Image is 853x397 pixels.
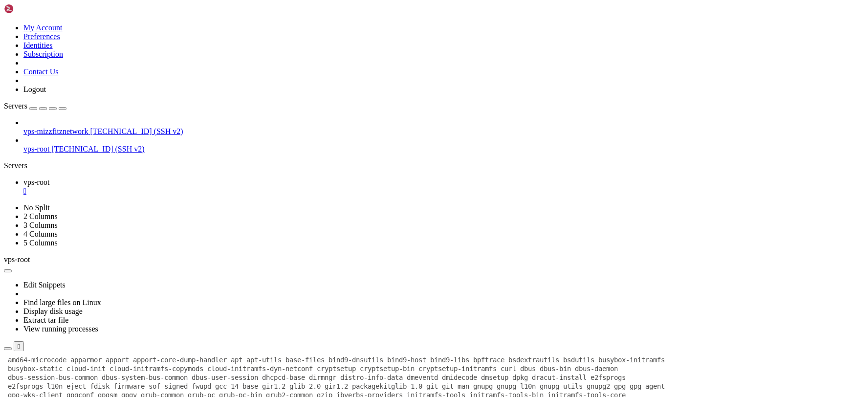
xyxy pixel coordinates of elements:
a: Find large files on Linux [23,298,101,307]
x-row: Get:3 [URL][DOMAIN_NAME] noble-updates/main amd64 libc6-dev amd64 2.39-0ubuntu8.5 [2,123 kB] [4,294,726,303]
a: vps-mizzfitznetwork [TECHNICAL_ID] (SSH v2) [23,127,849,136]
a: vps-root [23,178,849,196]
x-row: e2fsprogs-l10n eject fdisk firmware-sof-signed fwupd gcc-14-base gir1.2-glib-2.0 gir1.2-packageki... [4,30,726,39]
x-row: libudisks2-0 libunistring5 libunwind8 libuuid1 libxml2 libxslt1.1 libzstd1 linux-base linux-firmw... [4,154,726,162]
x-row: Need to get 969 MB of archives. [4,259,726,268]
x-row: ubuntu-kernel-accessories ubuntu-minimal ubuntu-pro-client ubuntu-pro-client-l10n ubuntu-release-... [4,215,726,224]
li: vps-root [TECHNICAL_ID] (SSH v2) [23,136,849,154]
x-row: 140 standard LTS security updates [4,250,726,259]
x-row: linux-tools-common locales login logsave lvm2 lxd-agent-loader lxd-installer mdadm motd-news-conf... [4,162,726,171]
span: vps-root [23,145,49,153]
a: No Split [23,203,50,212]
x-row: intel-microcode iproute2 iputils-ping iputils-tracepath jq keyboxd klibc-utils kmod krb5-locales ... [4,48,726,57]
a: vps-root [TECHNICAL_ID] (SSH v2) [23,145,849,154]
a: Subscription [23,50,63,58]
x-row: libapt-pkg6.0t64 libarchive13t64 libattr1 libaudit-common libaudit1 libblkid1 libblockdev-crypto3... [4,57,726,66]
a: 3 Columns [23,221,58,229]
x-row: python3-twisted python3-update-manager python3-urllib3 python3.12 python3.12-minimal qemu-guest-a... [4,198,726,206]
x-row: zlib1g zstd [4,233,726,242]
x-row: libtss2-esys-3.0.2-0t64 libtss2-mu-4.0.1-0t64 libtss2-sys1t64 libtss2-tcti-cmd0t64 libtss2-tcti-d... [4,145,726,154]
a: 2 Columns [23,212,58,221]
a: Identities [23,41,53,49]
x-row: libjq1 libk5crypto3 libklibc libkmod2 libkrb5-3 libkrb5support0 libldap-common libldap2 libllvm18... [4,101,726,110]
span: [TECHNICAL_ID] (SSH v2) [90,127,183,135]
x-row: ssh-import-id sudo systemd systemd-dev systemd-hwe-hwdb systemd-resolved systemd-sysv systemd-tim... [4,206,726,215]
x-row: libpackagekit-glib2-18 libpam-cap libpam-modules libpam-modules-bin libpam-runtime libpam-systemd... [4,118,726,127]
x-row: Get:5 [URL][DOMAIN_NAME] noble-updates/main amd64 linux-libc-dev amd64 6.8.0-79.79 [1,906 kB] [4,312,726,321]
span: [TECHNICAL_ID] (SSH v2) [51,145,144,153]
x-row: dbus-session-bus-common dbus-system-bus-common dbus-user-session dhcpcd-base dirmngr distro-info-... [4,22,726,30]
x-row: libblockdev-part3 libblockdev-swap3 libblockdev-utils3 libblockdev3 libbsd0 libbz2-1.0 libc-bin l... [4,66,726,74]
span: vps-mizzfitznetwork [23,127,88,135]
a: Extract tar file [23,316,68,324]
x-row: libgpg-error0 libgssapi-krb5-2 libgstreamer1.0-0 libheif-plugin-aomdec libheif-plugin-aomenc libh... [4,92,726,101]
a: View running processes [23,325,98,333]
div:  [18,343,20,350]
x-row: libselinux1 libsmartcols1 libsqlite3-0 libss2 libssh-4 libssl3t64 libstdc++6 libsystemd-shared li... [4,136,726,145]
x-row: python3-idna python3-jinja2 python3-minimal python3-netplan python3-pkg-resources python3-problem... [4,189,726,198]
x-row: open-iscsi open-vm-tools openssh-client openssh-server openssh-sftp-server openssl overlayroot pa... [4,171,726,180]
a: 4 Columns [23,230,58,238]
x-row: Get:4 [URL][DOMAIN_NAME] noble-updates/main amd64 libc-dev-bin amd64 2.39-0ubuntu8.5 [20.4 kB] [4,303,726,312]
img: Shellngn [4,4,60,14]
x-row: libpolkit-gobject-1-0 libproc2-0 libpython3-stdlib libpython3.12-minimal libpython3.12-stdlib lib... [4,127,726,136]
x-row: plymouth plymouth-theme-ubuntu-text polkitd pollinate powermgmt-base procps python-apt-common pyt... [4,180,726,189]
x-row: libdrm2 libdw1t64 libelf1t64 libexpat1 libext2fs2t64 libfdisk1 libfwupd2 libgcc-s1 libglib2.0-0t6... [4,83,726,92]
x-row: Get:1 [URL][DOMAIN_NAME] noble-updates/main amd64 motd-news-config all 13ubuntu10.3 [4,016 B] [4,277,726,286]
x-row: After this operation, 480 MB of additional disk space will be used. [4,268,726,277]
li: vps-mizzfitznetwork [TECHNICAL_ID] (SSH v2) [23,118,849,136]
x-row: libmpfr6 libnetplan1 libnettle8t64 libnghttp2-14 libnl-3-200 libnl-genl-3-200 libnl-route-3-200 l... [4,110,726,118]
button:  [14,341,24,352]
a: Display disk usage [23,307,83,315]
span: vps-root [4,255,30,264]
a: Edit Snippets [23,281,66,289]
a: Contact Us [23,67,59,76]
a: 5 Columns [23,239,58,247]
x-row: Get:6 [URL][DOMAIN_NAME] noble-updates/main amd64 gcc-14-base amd64 14.2.0-4ubuntu2~24.04 [50.8 kB] [4,321,726,330]
div: Servers [4,161,849,170]
a: Logout [23,85,46,93]
span: vps-root [23,178,49,186]
a:  [23,187,849,196]
x-row: Get:2 [URL][DOMAIN_NAME] noble-updates/main amd64 libc-devtools amd64 2.39-0ubuntu8.5 [29.3 kB] [4,286,726,294]
a: Servers [4,102,66,110]
span: Servers [4,102,27,110]
x-row: busybox-static cloud-init cloud-initramfs-copymods cloud-initramfs-dyn-netconf cryptsetup cryptse... [4,13,726,22]
a: My Account [23,23,63,32]
x-row: gpg-wks-client gpgconf gpgsm gpgv grub-common grub-pc grub-pc-bin grub2-common gzip ibverbs-provi... [4,39,726,48]
a: Preferences [23,32,60,41]
x-row: amd64-microcode apparmor apport apport-core-dump-handler apt apt-utils base-files bind9-dnsutils ... [4,4,726,13]
x-row: udisks2 unzip update-manager-core update-notifier-common util-linux uuid-runtime vim vim-common v... [4,224,726,233]
x-row: libclang-cpp18 libclang1-18 libcom-err2 libcryptsetup12 libcurl3t64-gnutls libcurl4t64 libdbus-1-... [4,74,726,83]
x-row: 324 upgraded, 14 newly installed, 0 to remove and 0 not upgraded. [4,242,726,250]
